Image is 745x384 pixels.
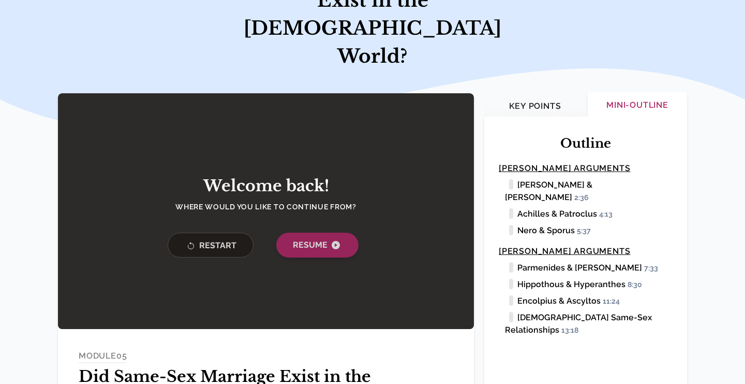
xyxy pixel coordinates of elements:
li: Parmenides & [PERSON_NAME] [505,262,673,274]
h4: MODULE 05 [79,350,127,363]
span: Restart [185,239,236,252]
h4: Key Points [490,100,579,112]
h4: Where would you like to continue from? [157,202,375,212]
span: 5:37 [577,226,595,236]
li: [DEMOGRAPHIC_DATA] Same-Sex Relationships [505,311,673,336]
li: [PERSON_NAME] & [PERSON_NAME] [505,179,673,204]
h2: Welcome back! [157,177,375,195]
span: 13:18 [561,326,583,335]
button: Resume [276,233,359,258]
span: Resume [293,239,342,251]
li: Nero & Sporus [505,224,673,237]
li: Achilles & Patroclus [505,208,673,220]
span: 7:33 [644,264,663,273]
span: 4:13 [599,210,617,219]
span: 11:24 [603,297,624,306]
h4: [PERSON_NAME] Arguments [499,245,673,258]
span: 8:30 [628,280,647,290]
li: Hippothous & Hyperanthes [505,278,673,291]
h2: Outline [499,135,673,152]
button: Key Points [484,93,586,121]
h4: [PERSON_NAME] Arguments [499,162,673,175]
button: Restart [168,233,254,258]
button: Mini-Outline [588,92,687,120]
li: Encolpius & Ascyltos [505,295,673,307]
span: 2:36 [574,193,593,203]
